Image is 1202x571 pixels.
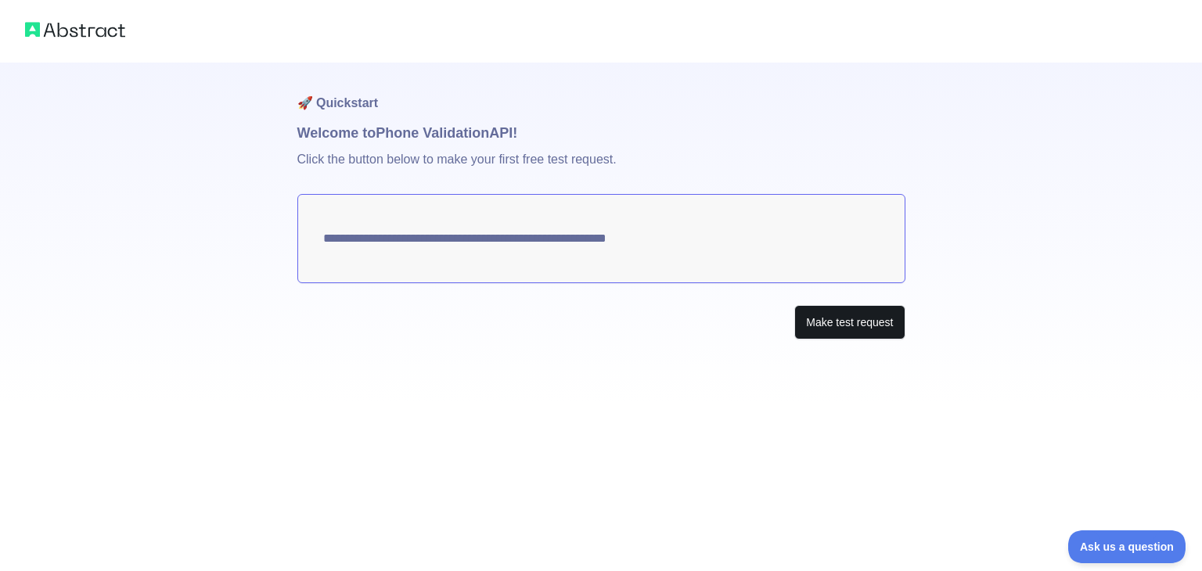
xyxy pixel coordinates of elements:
[297,144,905,194] p: Click the button below to make your first free test request.
[794,305,905,340] button: Make test request
[297,122,905,144] h1: Welcome to Phone Validation API!
[297,63,905,122] h1: 🚀 Quickstart
[1068,530,1186,563] iframe: Toggle Customer Support
[25,19,125,41] img: Abstract logo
